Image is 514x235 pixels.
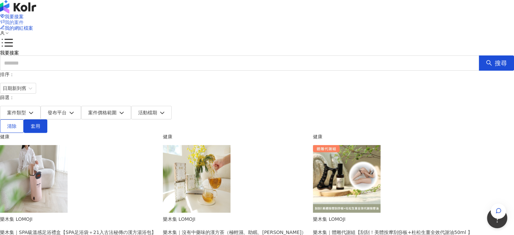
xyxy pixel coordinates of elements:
[163,215,306,223] div: 樂木集 LOMOJI
[3,83,33,93] span: 日期新到舊
[313,133,472,140] div: 健康
[7,123,17,129] span: 清除
[7,110,26,115] span: 案件類型
[131,106,172,119] button: 活動檔期
[5,20,24,25] span: 我的案件
[495,60,507,67] span: 搜尋
[31,123,40,129] span: 套用
[163,133,306,140] div: 健康
[163,145,230,213] img: 樂木集｜沒有中藥味的漢方茶（極輕濕、助眠、亮妍）
[24,119,47,133] button: 套用
[313,145,381,213] img: 體雕代謝組【刮刮！美體按摩刮痧板+杜松生薑全效代謝油50ml 】
[313,215,472,223] div: 樂木集 LOMOJI
[48,110,67,115] span: 發布平台
[487,208,507,228] iframe: Help Scout Beacon - Open
[88,110,117,115] span: 案件價格範圍
[138,110,157,115] span: 活動檔期
[41,106,81,119] button: 發布平台
[486,60,492,66] span: search
[479,55,514,71] button: 搜尋
[81,106,131,119] button: 案件價格範圍
[5,25,33,31] span: 我的網紅檔案
[5,14,24,19] span: 我要接案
